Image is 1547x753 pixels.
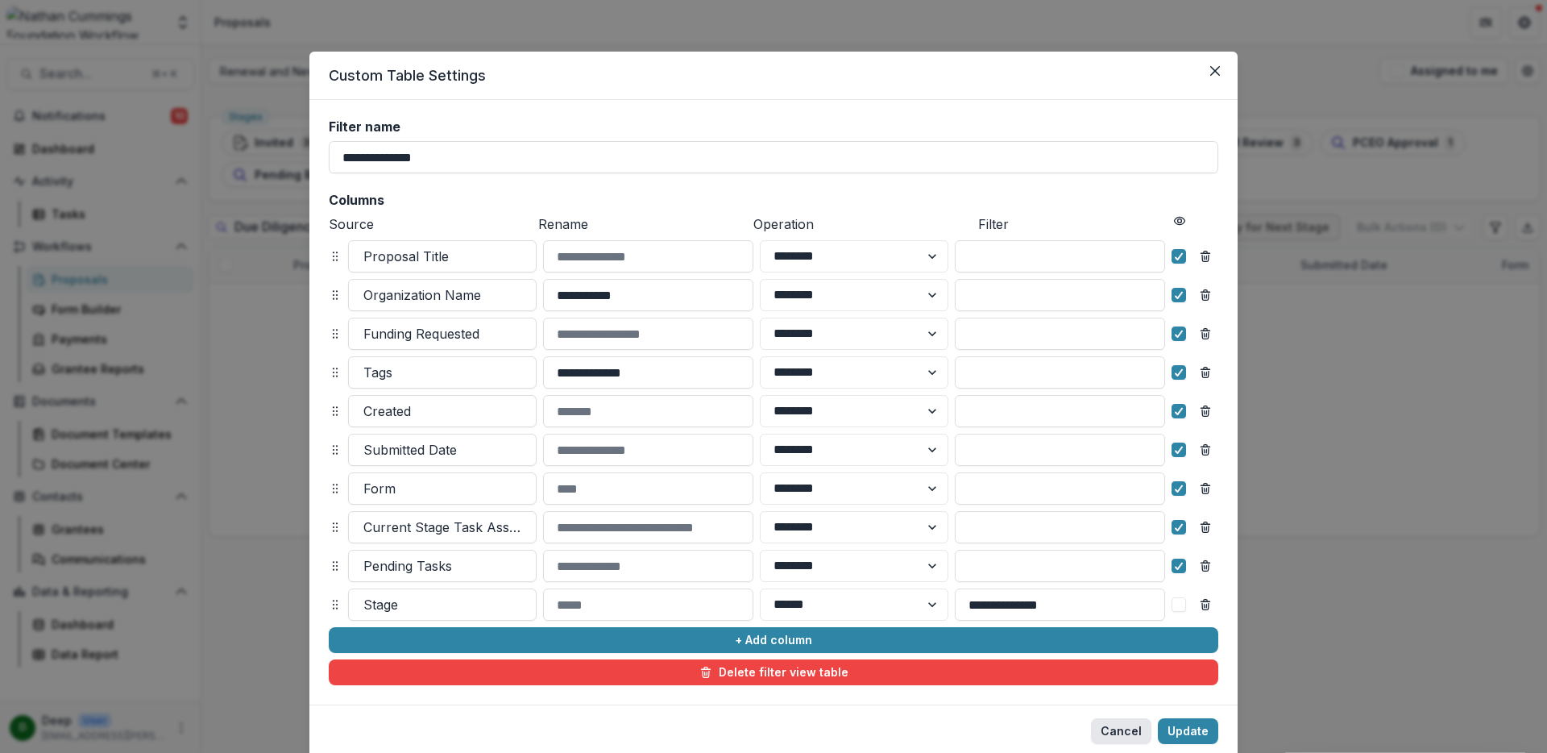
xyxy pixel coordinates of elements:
button: Remove column [1192,553,1218,579]
button: Remove column [1192,476,1218,501]
p: Operation [753,214,972,234]
button: Cancel [1091,718,1151,744]
button: Remove column [1192,321,1218,347]
label: Filter name [329,119,1209,135]
button: + Add column [329,627,1218,653]
button: Remove column [1192,514,1218,540]
button: Delete filter view table [329,659,1218,685]
p: Source [329,214,532,234]
button: Remove column [1192,592,1218,618]
p: Rename [538,214,746,234]
p: Filter [978,214,1167,234]
button: Update [1158,718,1218,744]
button: Remove column [1192,243,1218,269]
h2: Columns [329,193,1218,208]
button: Remove column [1192,360,1218,385]
header: Custom Table Settings [309,52,1238,100]
button: Remove column [1192,437,1218,463]
button: Close [1202,58,1228,84]
button: Remove column [1192,282,1218,308]
button: Remove column [1192,398,1218,424]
